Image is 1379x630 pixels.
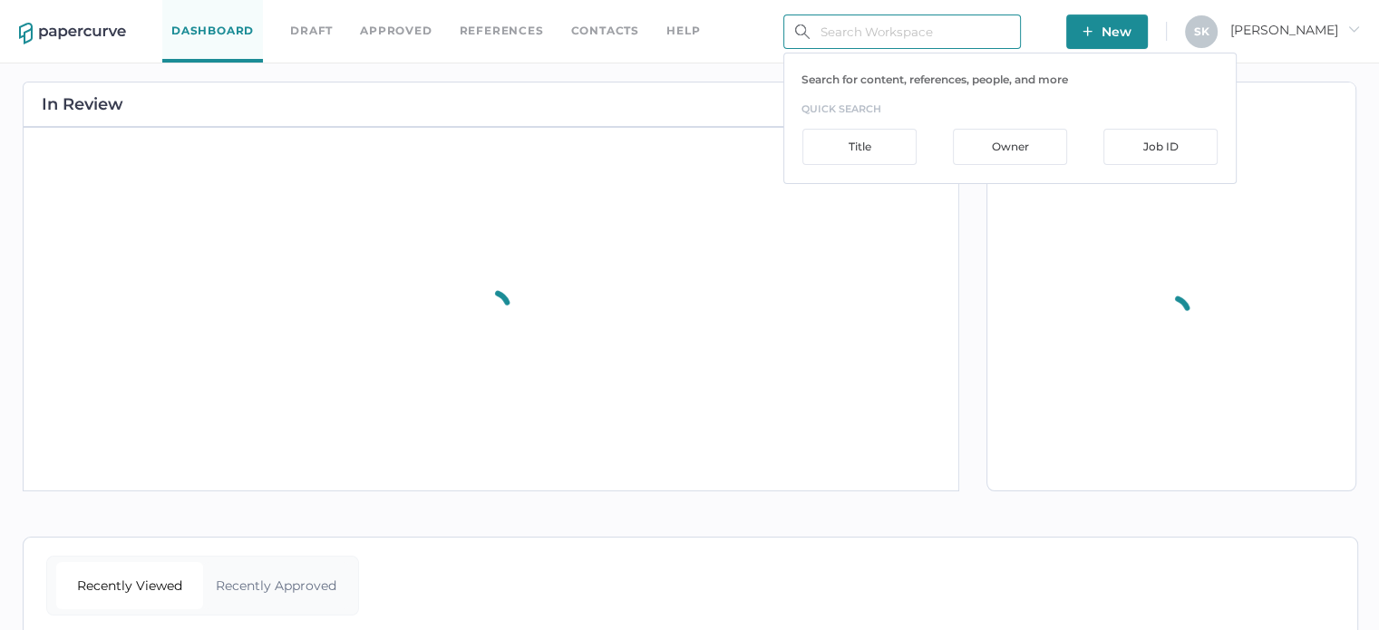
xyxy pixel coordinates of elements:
h3: quick search [801,99,1236,119]
div: animation [1134,273,1209,356]
a: Approved [360,21,432,41]
p: Search for content, references, people, and more [801,72,1236,88]
a: Draft [290,21,333,41]
div: animation [454,267,529,351]
a: References [460,21,544,41]
a: Contacts [571,21,639,41]
span: New [1083,15,1131,49]
div: Owner [953,129,1068,165]
button: New [1066,15,1148,49]
div: Job ID [1103,129,1219,165]
img: search.bf03fe8b.svg [795,24,810,39]
div: Recently Viewed [56,562,203,609]
div: help [666,21,700,41]
span: [PERSON_NAME] [1230,22,1360,38]
h2: In Review [42,96,123,112]
img: plus-white.e19ec114.svg [1083,26,1093,36]
span: S K [1194,24,1209,38]
i: arrow_right [1347,23,1360,35]
div: Recently Approved [203,562,350,609]
img: papercurve-logo-colour.7244d18c.svg [19,23,126,44]
input: Search Workspace [783,15,1021,49]
div: Title [802,129,918,165]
